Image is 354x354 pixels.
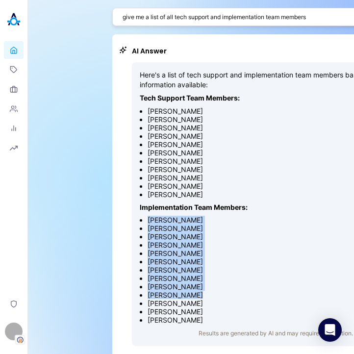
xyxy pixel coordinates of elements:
[15,335,25,344] img: Tenant Logo
[140,203,248,211] strong: Implementation Team Members:
[4,10,24,29] img: Akooda Logo
[318,318,342,342] div: Open Intercom Messenger
[5,323,23,340] div: I
[140,94,240,102] strong: Tech Support Team Members:
[4,319,24,344] button: ITenant Logo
